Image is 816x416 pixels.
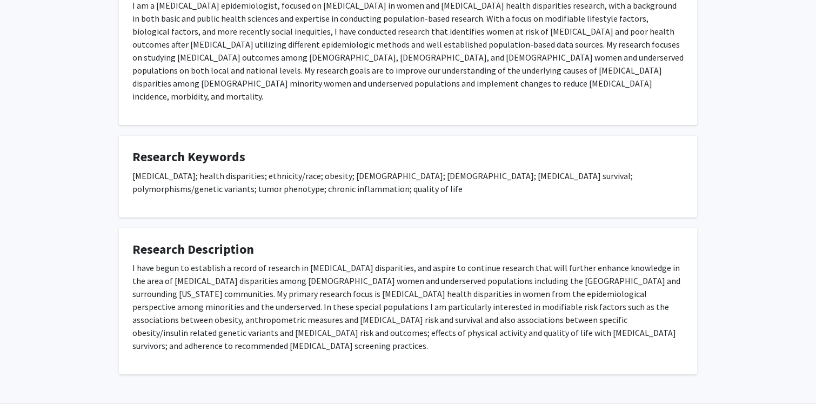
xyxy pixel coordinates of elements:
[8,367,46,408] iframe: Chat
[132,169,684,195] p: [MEDICAL_DATA]; health disparities; ethnicity/race; obesity; [DEMOGRAPHIC_DATA]; [DEMOGRAPHIC_DAT...
[132,261,684,352] p: I have begun to establish a record of research in [MEDICAL_DATA] disparities, and aspire to conti...
[132,149,684,165] h4: Research Keywords
[132,242,684,257] h4: Research Description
